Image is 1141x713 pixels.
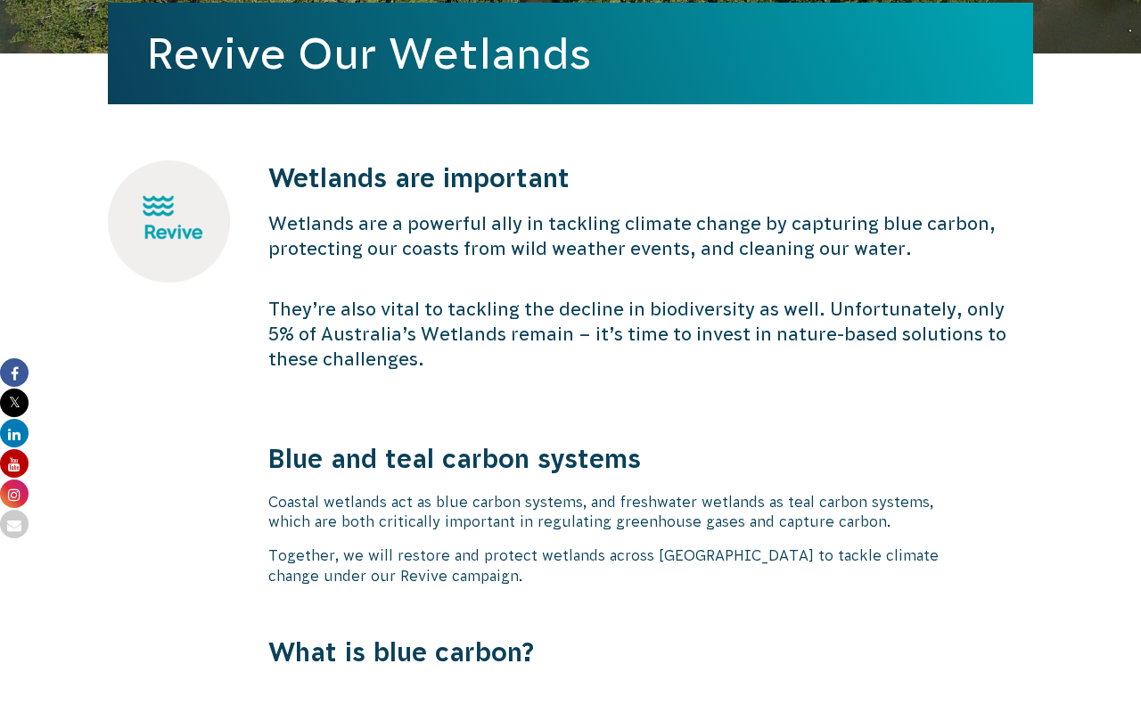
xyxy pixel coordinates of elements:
[268,163,570,193] strong: Wetlands are important
[268,494,933,529] span: Coastal wetlands act as blue carbon systems, and freshwater wetlands as teal carbon systems, whic...
[268,444,641,473] strong: Blue and teal carbon systems
[268,637,535,667] strong: What is blue carbon?
[108,160,230,283] img: Revive
[268,297,1033,372] p: They’re also vital to tackling the decline in biodiversity as well. Unfortunately, only 5% of Aus...
[147,29,994,78] h1: Revive Our Wetlands
[268,211,1033,261] p: Wetlands are a powerful ally in tackling climate change by capturing blue carbon, protecting our ...
[268,547,939,583] span: Together, we will restore and protect wetlands across [GEOGRAPHIC_DATA] to tackle climate change ...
